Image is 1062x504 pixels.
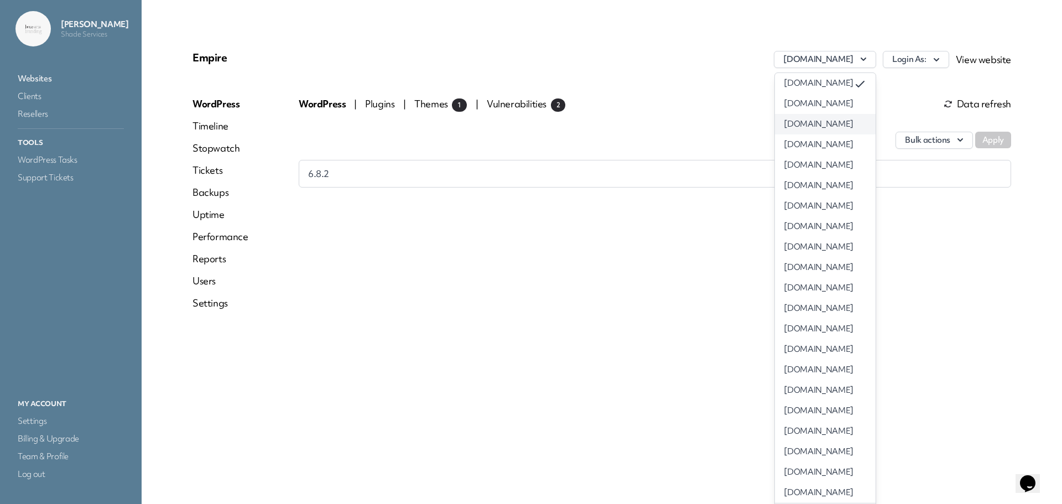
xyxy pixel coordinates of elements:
a: View website [956,53,1011,66]
span: 2 [551,98,566,112]
a: [DOMAIN_NAME] [775,216,875,237]
a: [DOMAIN_NAME] [775,360,875,380]
a: [DOMAIN_NAME] [775,175,875,196]
a: [DOMAIN_NAME] [775,298,875,319]
span: Data refresh [944,100,1011,108]
a: [DOMAIN_NAME] [775,73,875,93]
a: Reports [192,252,248,266]
a: Billing & Upgrade [15,431,126,446]
a: WordPress Tasks [15,152,126,168]
a: [DOMAIN_NAME] [775,319,875,339]
a: WordPress [192,97,248,111]
a: [DOMAIN_NAME] [775,196,875,216]
a: Settings [15,413,126,429]
a: [DOMAIN_NAME] [775,114,875,134]
a: Uptime [192,208,248,221]
a: [DOMAIN_NAME] [775,482,875,503]
a: Performance [192,230,248,243]
a: Support Tickets [15,170,126,185]
a: [DOMAIN_NAME] [775,441,875,462]
a: Team & Profile [15,449,126,464]
a: [DOMAIN_NAME] [775,339,875,360]
a: [DOMAIN_NAME] [775,155,875,175]
a: [DOMAIN_NAME] [775,278,875,298]
span: 6.8.2 [308,167,329,180]
a: Clients [15,89,126,104]
iframe: chat widget [1016,460,1051,493]
p: Empire [192,51,465,64]
a: [DOMAIN_NAME] [775,237,875,257]
a: Tickets [192,164,248,177]
button: Login As: [883,51,949,68]
span: WordPress [299,97,347,110]
p: [PERSON_NAME] [61,19,128,30]
span: Vulnerabilities [487,97,565,110]
p: My Account [15,397,126,411]
span: | [403,97,406,110]
a: Websites [15,71,126,86]
span: 1 [452,98,467,112]
p: Tools [15,136,126,150]
a: [DOMAIN_NAME] [775,257,875,278]
button: Bulk actions [896,132,973,149]
a: Log out [15,466,126,482]
a: [DOMAIN_NAME] [775,134,875,155]
a: [DOMAIN_NAME] [775,380,875,401]
span: | [354,97,357,110]
button: Apply [975,132,1011,148]
a: Stopwatch [192,142,248,155]
a: [DOMAIN_NAME] [775,421,875,441]
a: [DOMAIN_NAME] [775,401,875,421]
a: [DOMAIN_NAME] [775,462,875,482]
a: [DOMAIN_NAME] [775,93,875,114]
span: Plugins [365,97,397,110]
span: | [476,97,478,110]
a: Timeline [192,119,248,133]
a: Resellers [15,106,126,122]
a: Settings [192,297,248,310]
a: Backups [192,186,248,199]
button: [DOMAIN_NAME] [774,51,876,68]
a: Users [192,274,248,288]
p: Shade Services [61,30,128,39]
span: Themes [414,97,467,110]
